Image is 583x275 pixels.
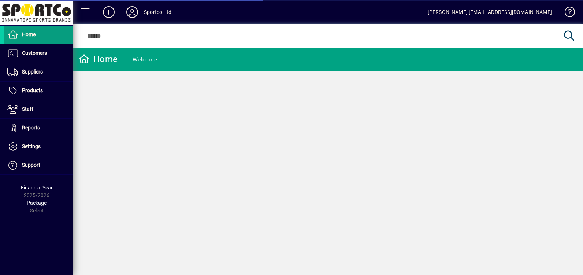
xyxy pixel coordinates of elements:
[22,69,43,75] span: Suppliers
[21,185,53,191] span: Financial Year
[4,156,73,174] a: Support
[22,162,40,168] span: Support
[120,5,144,19] button: Profile
[79,53,118,65] div: Home
[4,63,73,81] a: Suppliers
[133,54,157,65] div: Welcome
[4,82,73,100] a: Products
[428,6,552,18] div: [PERSON_NAME] [EMAIL_ADDRESS][DOMAIN_NAME]
[4,137,73,156] a: Settings
[4,44,73,63] a: Customers
[22,143,41,149] span: Settings
[559,1,574,25] a: Knowledge Base
[22,125,40,131] span: Reports
[22,106,33,112] span: Staff
[4,100,73,118] a: Staff
[22,87,43,93] span: Products
[22,31,36,37] span: Home
[4,119,73,137] a: Reports
[27,200,47,206] span: Package
[22,50,47,56] span: Customers
[144,6,171,18] div: Sportco Ltd
[97,5,120,19] button: Add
